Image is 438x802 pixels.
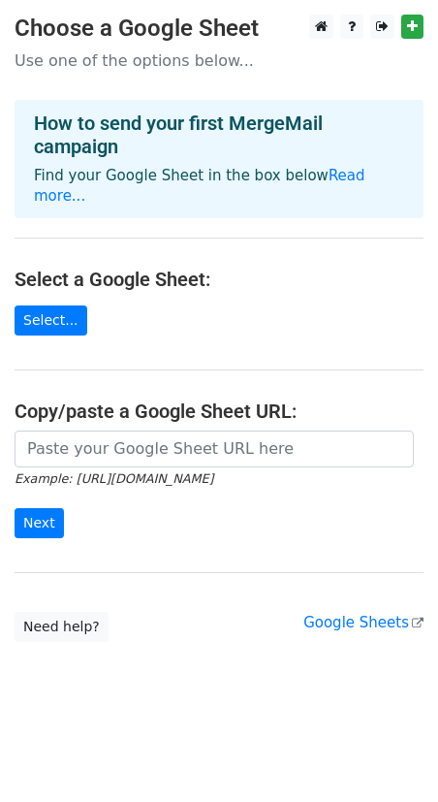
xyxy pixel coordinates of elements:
h4: Select a Google Sheet: [15,268,423,291]
p: Find your Google Sheet in the box below [34,166,404,207]
input: Next [15,508,64,538]
a: Need help? [15,612,109,642]
a: Read more... [34,167,365,205]
h4: Copy/paste a Google Sheet URL: [15,400,423,423]
h3: Choose a Google Sheet [15,15,423,43]
input: Paste your Google Sheet URL here [15,431,414,467]
h4: How to send your first MergeMail campaign [34,112,404,158]
p: Use one of the options below... [15,50,423,71]
a: Google Sheets [303,614,423,631]
small: Example: [URL][DOMAIN_NAME] [15,471,213,486]
a: Select... [15,305,87,336]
